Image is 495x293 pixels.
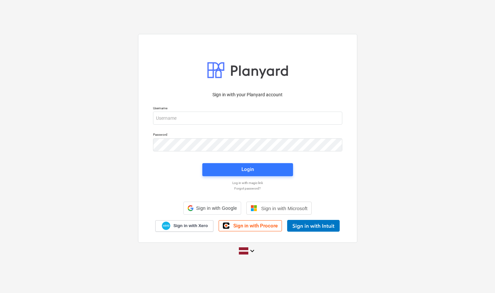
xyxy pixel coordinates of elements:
p: Password [153,132,342,138]
p: Sign in with your Planyard account [153,91,342,98]
input: Username [153,112,342,125]
p: Username [153,106,342,112]
a: Log in with magic link [150,181,346,185]
span: Sign in with Xero [173,223,208,229]
button: Login [202,163,293,176]
img: Microsoft logo [251,205,257,211]
i: keyboard_arrow_down [248,247,256,255]
img: Xero logo [162,222,170,230]
span: Sign in with Procore [233,223,278,229]
a: Sign in with Xero [155,220,213,232]
a: Forgot password? [150,186,346,191]
span: Sign in with Microsoft [261,206,307,211]
div: Login [241,165,254,174]
div: Sign in with Google [183,202,241,215]
span: Sign in with Google [196,206,237,211]
a: Sign in with Procore [219,220,282,231]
